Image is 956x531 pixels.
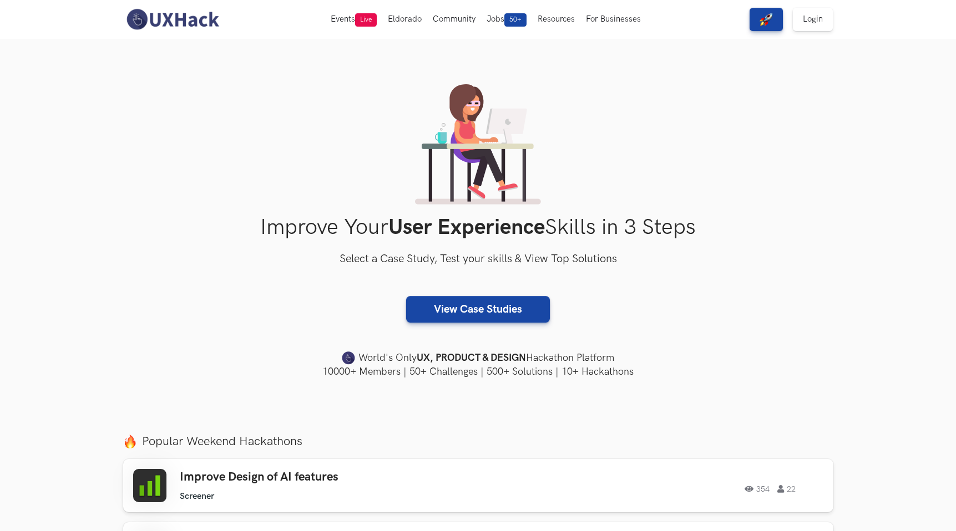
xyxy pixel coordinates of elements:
[123,365,833,379] h4: 10000+ Members | 50+ Challenges | 500+ Solutions | 10+ Hackathons
[777,485,796,493] span: 22
[123,251,833,268] h3: Select a Case Study, Test your skills & View Top Solutions
[123,459,833,512] a: Improve Design of AI features Screener 354 22
[504,13,527,27] span: 50+
[415,84,541,205] img: lady working on laptop
[760,13,773,26] img: rocket
[123,435,137,448] img: fire.png
[342,351,355,365] img: uxhack-favicon-image.png
[180,491,214,502] li: Screener
[406,296,550,323] a: View Case Studies
[417,350,526,366] strong: UX, PRODUCT & DESIGN
[123,434,833,449] label: Popular Weekend Hackathons
[793,8,833,31] a: Login
[355,13,377,27] span: Live
[123,8,222,31] img: UXHack-logo.png
[123,215,833,241] h1: Improve Your Skills in 3 Steps
[745,485,770,493] span: 354
[388,215,545,241] strong: User Experience
[180,470,495,484] h3: Improve Design of AI features
[123,350,833,366] h4: World's Only Hackathon Platform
